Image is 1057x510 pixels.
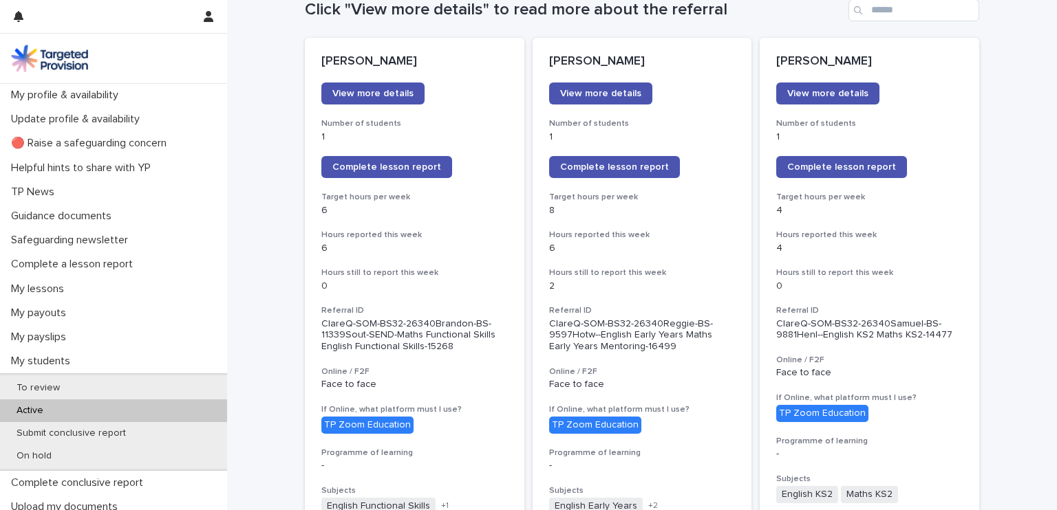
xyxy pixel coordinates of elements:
p: Update profile & availability [6,113,151,126]
p: 4 [776,205,963,217]
span: Complete lesson report [332,162,441,172]
p: 2 [549,280,736,292]
p: Complete conclusive report [6,476,154,489]
p: Safeguarding newsletter [6,234,139,247]
p: [PERSON_NAME] [549,54,736,69]
p: On hold [6,450,63,462]
p: Submit conclusive report [6,428,137,439]
img: M5nRWzHhSzIhMunXDL62 [11,45,88,72]
p: - [321,460,508,472]
a: View more details [549,82,652,104]
a: View more details [321,82,425,104]
h3: Referral ID [776,305,963,316]
h3: If Online, what platform must I use? [549,404,736,415]
div: TP Zoom Education [549,417,641,434]
span: View more details [332,89,414,98]
h3: Target hours per week [321,192,508,203]
p: 6 [321,205,508,217]
h3: Subjects [776,474,963,485]
p: 0 [321,280,508,292]
p: 8 [549,205,736,217]
p: Guidance documents [6,210,122,223]
h3: Hours reported this week [321,230,508,241]
span: Complete lesson report [787,162,896,172]
p: TP News [6,186,65,199]
p: Helpful hints to share with YP [6,162,162,175]
p: Complete a lesson report [6,258,144,271]
h3: Number of students [776,118,963,129]
h3: Programme of learning [776,436,963,447]
h3: Online / F2F [549,366,736,377]
p: ClareQ-SOM-BS32-26340Samuel-BS-9881Henl--English KS2 Maths KS2-14477 [776,318,963,342]
a: View more details [776,82,879,104]
p: [PERSON_NAME] [776,54,963,69]
p: ClareQ-SOM-BS32-26340Brandon-BS-11339Sout-SEND-Maths Functional Skills English Functional Skills-... [321,318,508,353]
p: [PERSON_NAME] [321,54,508,69]
span: + 1 [441,502,449,510]
p: My lessons [6,282,75,296]
div: TP Zoom Education [776,405,868,422]
h3: Hours reported this week [549,230,736,241]
h3: Online / F2F [776,355,963,366]
p: 🔴 Raise a safeguarding concern [6,137,178,150]
p: 0 [776,280,963,292]
h3: Hours still to report this week [321,267,508,278]
h3: Subjects [321,485,508,496]
p: 6 [321,243,508,254]
p: My students [6,355,81,368]
p: My profile & availability [6,89,129,102]
span: View more details [560,89,641,98]
p: Face to face [776,367,963,379]
h3: Target hours per week [549,192,736,203]
h3: If Online, what platform must I use? [321,404,508,415]
p: 4 [776,243,963,254]
h3: If Online, what platform must I use? [776,392,963,403]
h3: Subjects [549,485,736,496]
p: Active [6,405,54,417]
p: My payslips [6,331,77,344]
p: 1 [321,131,508,143]
h3: Target hours per week [776,192,963,203]
h3: Number of students [321,118,508,129]
p: - [549,460,736,472]
h3: Programme of learning [321,447,508,458]
h3: Number of students [549,118,736,129]
a: Complete lesson report [549,156,680,178]
span: English KS2 [776,486,838,503]
h3: Hours still to report this week [776,267,963,278]
h3: Hours reported this week [776,230,963,241]
a: Complete lesson report [776,156,907,178]
span: Maths KS2 [841,486,898,503]
p: ClareQ-SOM-BS32-26340Reggie-BS-9597Hotw--English Early Years Maths Early Years Mentoring-16499 [549,318,736,353]
p: 1 [776,131,963,143]
p: Face to face [549,379,736,390]
p: My payouts [6,307,77,320]
span: View more details [787,89,868,98]
span: + 2 [648,502,658,510]
div: TP Zoom Education [321,417,414,434]
p: To review [6,382,71,394]
h3: Hours still to report this week [549,267,736,278]
p: 1 [549,131,736,143]
h3: Online / F2F [321,366,508,377]
p: Face to face [321,379,508,390]
p: - [776,448,963,460]
h3: Referral ID [321,305,508,316]
h3: Programme of learning [549,447,736,458]
span: Complete lesson report [560,162,669,172]
a: Complete lesson report [321,156,452,178]
h3: Referral ID [549,305,736,316]
p: 6 [549,243,736,254]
